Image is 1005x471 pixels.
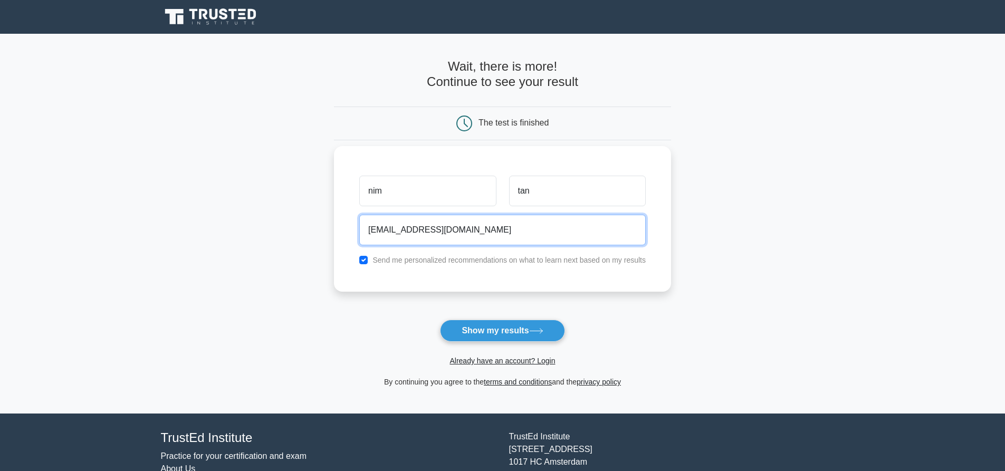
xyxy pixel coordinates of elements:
a: privacy policy [577,378,621,386]
a: terms and conditions [484,378,552,386]
h4: TrustEd Institute [161,430,496,446]
input: Email [359,215,646,245]
button: Show my results [440,320,564,342]
div: By continuing you agree to the and the [328,376,677,388]
h4: Wait, there is more! Continue to see your result [334,59,671,90]
a: Already have an account? Login [449,357,555,365]
div: The test is finished [478,118,549,127]
label: Send me personalized recommendations on what to learn next based on my results [372,256,646,264]
a: Practice for your certification and exam [161,451,307,460]
input: Last name [509,176,646,206]
input: First name [359,176,496,206]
